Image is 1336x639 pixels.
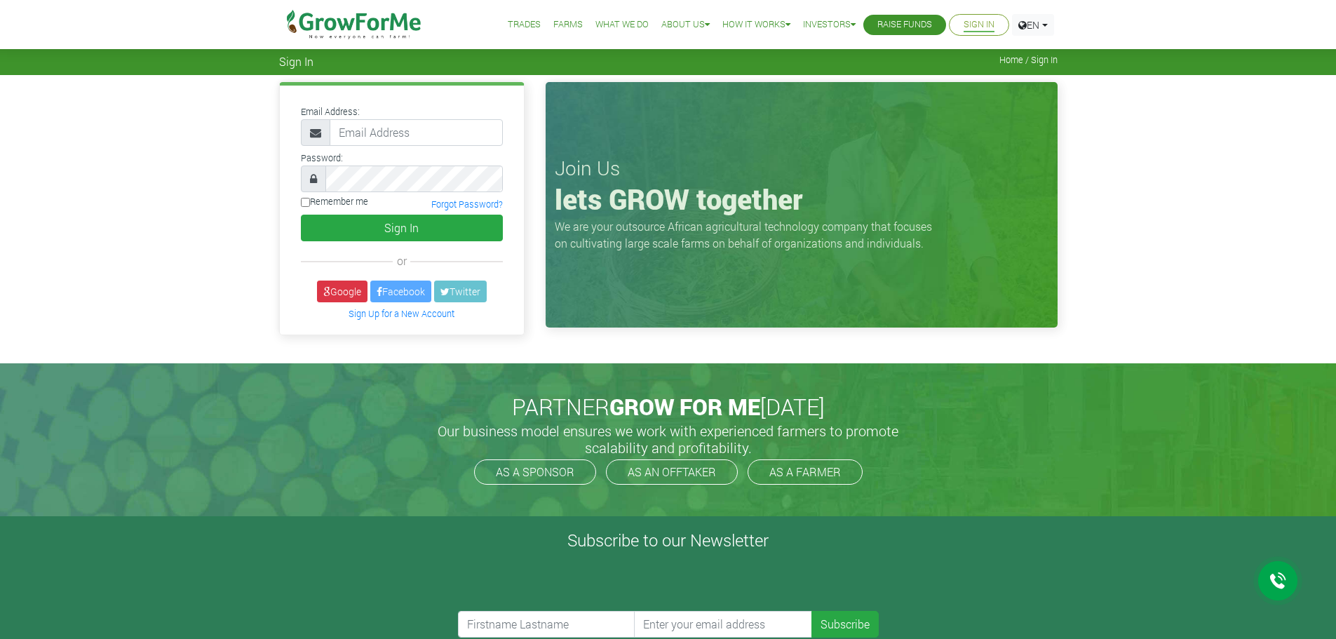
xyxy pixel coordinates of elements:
a: Investors [803,18,856,32]
span: Sign In [279,55,313,68]
a: Google [317,281,367,302]
span: Home / Sign In [999,55,1058,65]
a: Farms [553,18,583,32]
a: EN [1012,14,1054,36]
h3: Join Us [555,156,1048,180]
iframe: reCAPTCHA [458,556,671,611]
input: Remember me [301,198,310,207]
a: AS A FARMER [748,459,863,485]
button: Sign In [301,215,503,241]
input: Email Address [330,119,503,146]
a: Raise Funds [877,18,932,32]
label: Email Address: [301,105,360,119]
label: Password: [301,152,343,165]
input: Firstname Lastname [458,611,636,638]
label: Remember me [301,195,368,208]
a: Sign In [964,18,994,32]
a: How it Works [722,18,790,32]
a: About Us [661,18,710,32]
a: What We Do [595,18,649,32]
a: AS A SPONSOR [474,459,596,485]
input: Enter your email address [634,611,812,638]
h1: lets GROW together [555,182,1048,216]
div: or [301,253,503,269]
h2: PARTNER [DATE] [285,394,1052,420]
button: Subscribe [811,611,879,638]
a: Forgot Password? [431,199,503,210]
a: AS AN OFFTAKER [606,459,738,485]
p: We are your outsource African agricultural technology company that focuses on cultivating large s... [555,218,940,252]
span: GROW FOR ME [609,391,760,422]
h4: Subscribe to our Newsletter [18,530,1318,551]
h5: Our business model ensures we work with experienced farmers to promote scalability and profitabil... [423,422,914,456]
a: Sign Up for a New Account [349,308,454,319]
a: Trades [508,18,541,32]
